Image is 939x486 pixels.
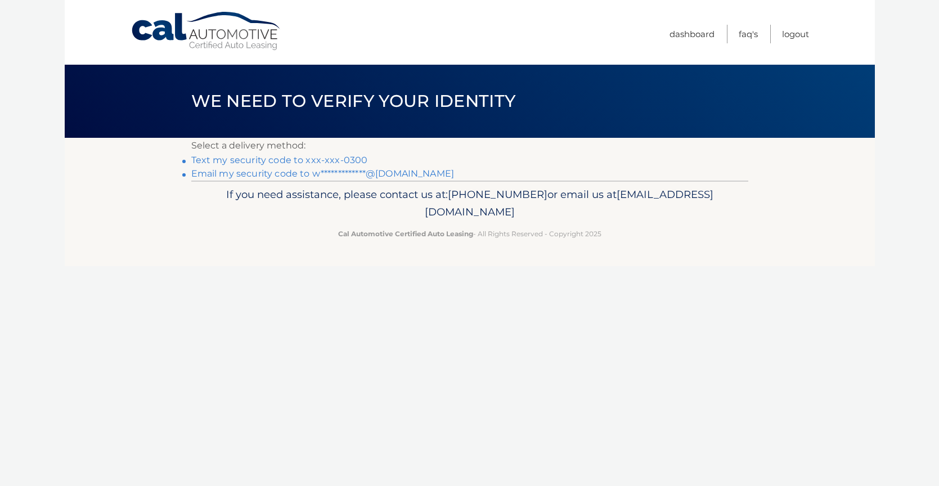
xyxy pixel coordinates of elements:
p: - All Rights Reserved - Copyright 2025 [199,228,741,240]
span: [PHONE_NUMBER] [448,188,547,201]
p: Select a delivery method: [191,138,748,154]
p: If you need assistance, please contact us at: or email us at [199,186,741,222]
a: Dashboard [670,25,715,43]
a: Text my security code to xxx-xxx-0300 [191,155,368,165]
a: FAQ's [739,25,758,43]
strong: Cal Automotive Certified Auto Leasing [338,229,473,238]
a: Cal Automotive [131,11,282,51]
a: Logout [782,25,809,43]
span: We need to verify your identity [191,91,516,111]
